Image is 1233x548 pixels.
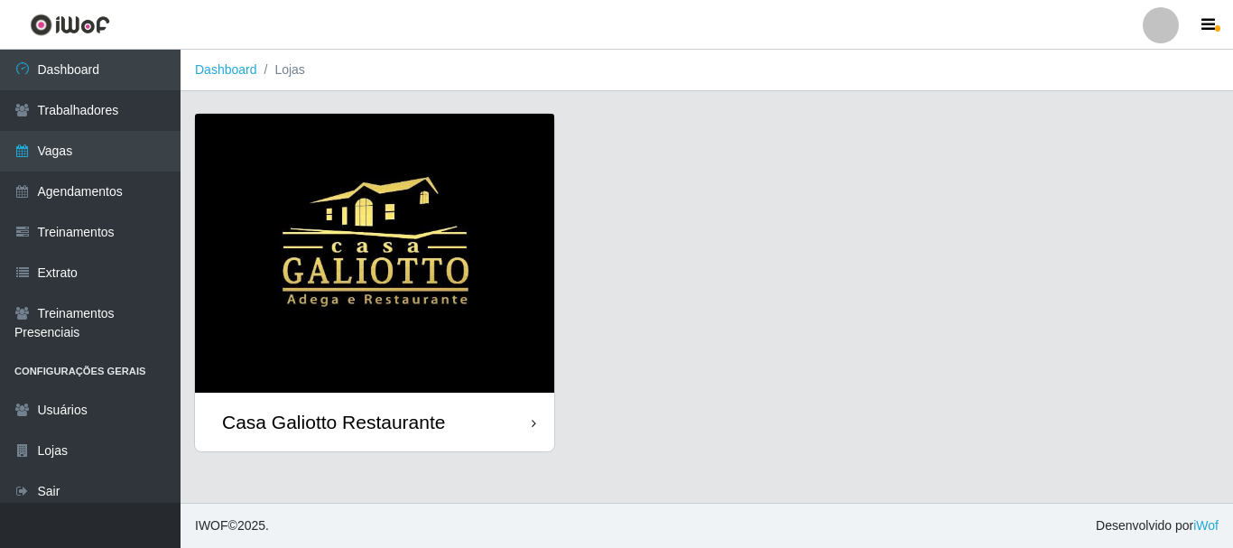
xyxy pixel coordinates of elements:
a: Casa Galiotto Restaurante [195,114,554,451]
span: Desenvolvido por [1096,516,1219,535]
img: CoreUI Logo [30,14,110,36]
img: cardImg [195,114,554,393]
a: iWof [1193,518,1219,533]
span: © 2025 . [195,516,269,535]
nav: breadcrumb [181,50,1233,91]
div: Casa Galiotto Restaurante [222,411,445,433]
span: IWOF [195,518,228,533]
a: Dashboard [195,62,257,77]
li: Lojas [257,60,305,79]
